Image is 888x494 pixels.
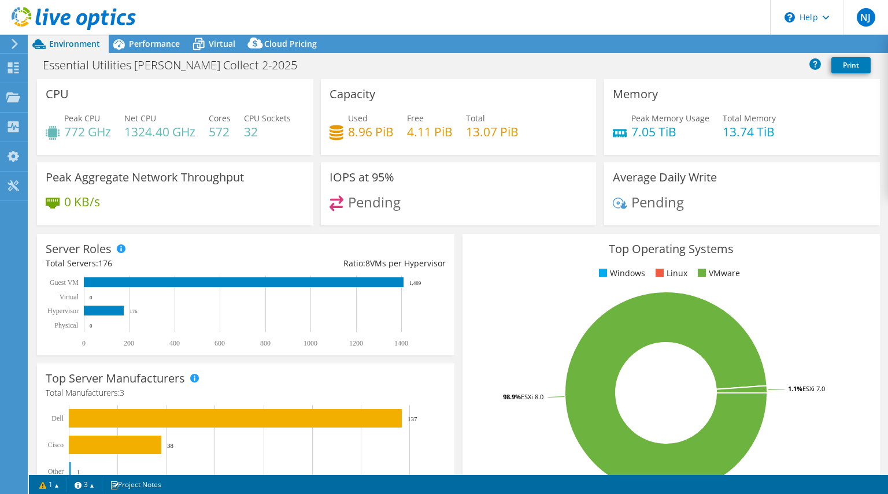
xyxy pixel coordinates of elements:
h4: Total Manufacturers: [46,387,446,399]
tspan: 98.9% [503,392,521,401]
span: Total [466,113,485,124]
span: 3 [120,387,124,398]
text: Virtual [60,293,79,301]
text: 600 [214,339,225,347]
li: VMware [695,267,740,280]
h3: Peak Aggregate Network Throughput [46,171,244,184]
a: Project Notes [102,477,169,492]
span: Total Memory [723,113,776,124]
span: Performance [129,38,180,49]
text: 1200 [349,339,363,347]
span: Cores [209,113,231,124]
text: Guest VM [50,278,79,287]
h1: Essential Utilities [PERSON_NAME] Collect 2-2025 [38,59,315,72]
span: 176 [98,258,112,269]
tspan: ESXi 7.0 [802,384,825,393]
text: Physical [54,321,78,329]
text: 1400 [394,339,408,347]
span: 8 [365,258,370,269]
a: 3 [66,477,102,492]
text: 200 [124,339,134,347]
h4: 7.05 TiB [631,125,709,138]
text: Other [48,467,64,476]
span: NJ [857,8,875,27]
text: 0 [82,339,86,347]
text: 400 [169,339,180,347]
a: Print [831,57,871,73]
text: 1 [77,469,80,476]
h4: 13.07 PiB [466,125,519,138]
h3: Memory [613,88,658,101]
div: Ratio: VMs per Hypervisor [246,257,446,270]
li: Windows [596,267,645,280]
text: Dell [51,414,64,422]
span: CPU Sockets [244,113,291,124]
span: Peak Memory Usage [631,113,709,124]
h4: 772 GHz [64,125,111,138]
text: 0 [90,323,92,329]
h4: 4.11 PiB [407,125,453,138]
text: 0 [90,295,92,300]
h4: 13.74 TiB [723,125,776,138]
li: Linux [653,267,687,280]
a: 1 [31,477,67,492]
span: Pending [348,192,401,211]
svg: \n [785,12,795,23]
tspan: 1.1% [788,384,802,393]
h3: Server Roles [46,243,112,255]
span: Cloud Pricing [264,38,317,49]
span: Net CPU [124,113,156,124]
span: Used [348,113,368,124]
text: 1,409 [409,280,421,286]
h3: Top Operating Systems [471,243,871,255]
h4: 1324.40 GHz [124,125,195,138]
h4: 572 [209,125,231,138]
text: Hypervisor [47,307,79,315]
span: Virtual [209,38,235,49]
div: Total Servers: [46,257,246,270]
h3: Top Server Manufacturers [46,372,185,385]
text: 137 [408,415,417,422]
h3: IOPS at 95% [330,171,394,184]
text: Cisco [48,441,64,449]
text: 38 [167,442,174,449]
span: Peak CPU [64,113,100,124]
text: 1000 [304,339,317,347]
h4: 0 KB/s [64,195,100,208]
h4: 32 [244,125,291,138]
span: Environment [49,38,100,49]
span: Free [407,113,424,124]
span: Pending [631,192,684,211]
h3: Capacity [330,88,375,101]
h3: CPU [46,88,69,101]
h3: Average Daily Write [613,171,717,184]
h4: 8.96 PiB [348,125,394,138]
tspan: ESXi 8.0 [521,392,543,401]
text: 176 [129,309,138,314]
text: 800 [260,339,271,347]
